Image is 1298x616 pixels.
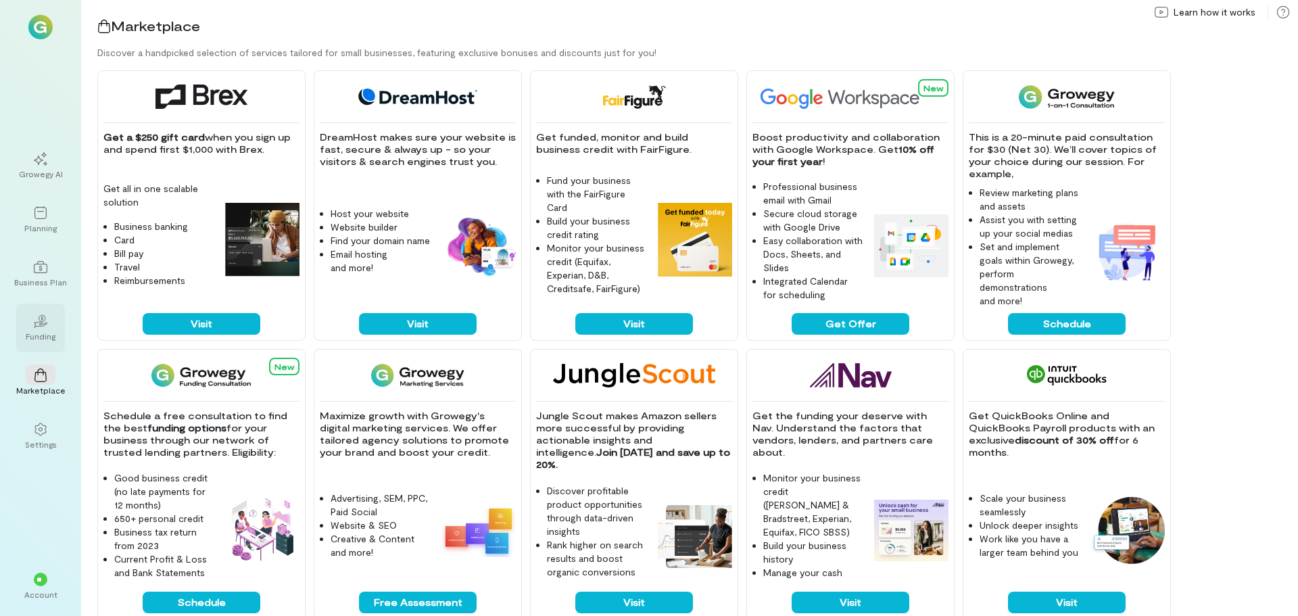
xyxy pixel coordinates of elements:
[980,492,1080,519] li: Scale your business seamlessly
[359,592,477,613] button: Free Assessment
[114,233,214,247] li: Card
[763,471,863,539] li: Monitor your business credit ([PERSON_NAME] & Bradstreet, Experian, Equifax, FICO SBSS)
[602,85,666,109] img: FairFigure
[553,363,715,387] img: Jungle Scout
[143,313,260,335] button: Visit
[980,532,1080,559] li: Work like you have a larger team behind you
[980,213,1080,240] li: Assist you with setting up your social medias
[763,207,863,234] li: Secure cloud storage with Google Drive
[331,234,431,247] li: Find your domain name
[980,186,1080,213] li: Review marketing plans and assets
[547,241,647,295] li: Monitor your business credit (Equifax, Experian, D&B, Creditsafe, FairFigure)
[331,519,431,532] li: Website & SEO
[274,362,294,371] span: New
[547,484,647,538] li: Discover profitable product opportunities through data-driven insights
[16,304,65,352] a: Funding
[103,131,205,143] strong: Get a $250 gift card
[371,363,465,387] img: Growegy - Marketing Services
[763,234,863,275] li: Easy collaboration with Docs, Sheets, and Slides
[114,274,214,287] li: Reimbursements
[16,358,65,406] a: Marketplace
[359,313,477,335] button: Visit
[752,85,951,109] img: Google Workspace
[354,85,482,109] img: DreamHost
[331,220,431,234] li: Website builder
[980,519,1080,532] li: Unlock deeper insights
[147,422,226,433] strong: funding options
[1027,363,1107,387] img: QuickBooks
[16,195,65,244] a: Planning
[14,277,67,287] div: Business Plan
[536,446,733,470] strong: Join [DATE] and save up to 20%.
[547,214,647,241] li: Build your business credit rating
[16,250,65,298] a: Business Plan
[752,410,948,458] p: Get the funding your deserve with Nav. Understand the factors that vendors, lenders, and partners...
[763,180,863,207] li: Professional business email with Gmail
[103,410,299,458] p: Schedule a free consultation to find the best for your business through our network of trusted le...
[536,410,732,471] p: Jungle Scout makes Amazon sellers more successful by providing actionable insights and intelligence.
[143,592,260,613] button: Schedule
[763,275,863,302] li: Integrated Calendar for scheduling
[103,131,299,156] p: when you sign up and spend first $1,000 with Brex.
[16,412,65,460] a: Settings
[1008,592,1126,613] button: Visit
[331,207,431,220] li: Host your website
[114,512,214,525] li: 650+ personal credit
[114,552,214,579] li: Current Profit & Loss and Bank Statements
[1090,497,1165,564] img: QuickBooks feature
[114,471,214,512] li: Good business credit (no late payments for 12 months)
[969,410,1165,458] p: Get QuickBooks Online and QuickBooks Payroll products with an exclusive for 6 months.
[114,247,214,260] li: Bill pay
[331,492,431,519] li: Advertising, SEM, PPC, Paid Social
[441,215,516,277] img: DreamHost feature
[752,131,948,168] p: Boost productivity and collaboration with Google Workspace. Get !
[658,203,732,277] img: FairFigure feature
[225,493,299,567] img: Funding Consultation feature
[792,313,909,335] button: Get Offer
[658,505,732,568] img: Jungle Scout feature
[16,141,65,190] a: Growegy AI
[103,182,214,209] p: Get all in one scalable solution
[547,538,647,579] li: Rank higher on search results and boost organic conversions
[874,500,948,562] img: Nav feature
[874,214,948,277] img: Google Workspace feature
[969,131,1165,180] p: This is a 20-minute paid consultation for $30 (Net 30). We’ll cover topics of your choice during ...
[114,525,214,552] li: Business tax return from 2023
[331,247,431,275] li: Email hosting and more!
[16,385,66,396] div: Marketplace
[1019,85,1114,109] img: 1-on-1 Consultation
[26,331,55,341] div: Funding
[752,143,937,167] strong: 10% off your first year
[331,532,431,559] li: Creative & Content and more!
[151,363,251,387] img: Funding Consultation
[114,220,214,233] li: Business banking
[320,410,516,458] p: Maximize growth with Growegy's digital marketing services. We offer tailored agency solutions to ...
[1174,5,1255,19] span: Learn how it works
[1090,214,1165,289] img: 1-on-1 Consultation feature
[575,592,693,613] button: Visit
[575,313,693,335] button: Visit
[536,131,732,156] p: Get funded, monitor and build business credit with FairFigure.
[114,260,214,274] li: Travel
[320,131,516,168] p: DreamHost makes sure your website is fast, secure & always up - so your visitors & search engines...
[24,589,57,600] div: Account
[1015,434,1114,446] strong: discount of 30% off
[111,18,200,34] span: Marketplace
[155,85,247,109] img: Brex
[763,539,863,566] li: Build your business history
[810,363,892,387] img: Nav
[25,439,57,450] div: Settings
[923,83,943,93] span: New
[1008,313,1126,335] button: Schedule
[19,168,63,179] div: Growegy AI
[441,504,516,557] img: Growegy - Marketing Services feature
[763,566,863,579] li: Manage your cash
[792,592,909,613] button: Visit
[225,203,299,277] img: Brex feature
[547,174,647,214] li: Fund your business with the FairFigure Card
[980,240,1080,308] li: Set and implement goals within Growegy, perform demonstrations and more!
[24,222,57,233] div: Planning
[97,46,1298,60] div: Discover a handpicked selection of services tailored for small businesses, featuring exclusive bo...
